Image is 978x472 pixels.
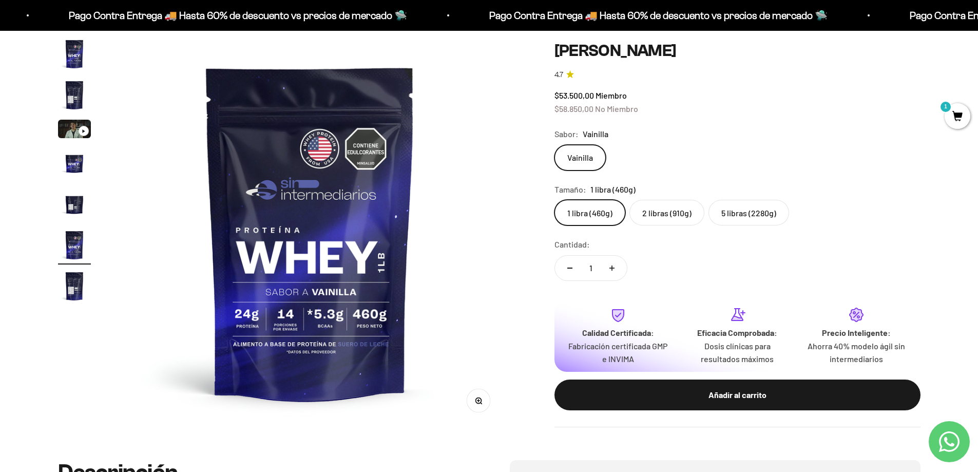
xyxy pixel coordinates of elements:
[58,146,91,179] img: Proteína Whey - Vainilla
[554,69,563,80] span: 4.7
[822,328,891,337] strong: Precio Inteligente:
[58,270,91,303] img: Proteína Whey - Vainilla
[596,90,627,100] span: Miembro
[583,127,608,141] span: Vainilla
[554,103,593,113] span: $58.850,00
[554,90,594,100] span: $53.500,00
[945,111,970,123] a: 1
[554,380,921,410] button: Añadir al carrito
[58,146,91,182] button: Ir al artículo 4
[554,238,590,251] label: Cantidad:
[58,229,91,261] img: Proteína Whey - Vainilla
[58,187,91,223] button: Ir al artículo 5
[554,127,579,141] legend: Sabor:
[597,256,627,280] button: Aumentar cantidad
[58,187,91,220] img: Proteína Whey - Vainilla
[484,7,822,24] p: Pago Contra Entrega 🚚 Hasta 60% de descuento vs precios de mercado 🛸
[590,183,636,196] span: 1 libra (460g)
[58,37,91,73] button: Ir al artículo 1
[575,388,900,402] div: Añadir al carrito
[686,339,789,366] p: Dosis clínicas para resultados máximos
[64,7,402,24] p: Pago Contra Entrega 🚚 Hasta 60% de descuento vs precios de mercado 🛸
[567,339,669,366] p: Fabricación certificada GMP e INVIMA
[939,101,952,113] mark: 1
[58,270,91,306] button: Ir al artículo 7
[58,79,91,111] img: Proteína Whey - Vainilla
[554,41,921,61] h1: [PERSON_NAME]
[582,328,654,337] strong: Calidad Certificada:
[805,339,908,366] p: Ahorra 40% modelo ágil sin intermediarios
[58,229,91,265] button: Ir al artículo 6
[697,328,777,337] strong: Eficacia Comprobada:
[555,256,585,280] button: Reducir cantidad
[58,37,91,70] img: Proteína Whey - Vainilla
[554,69,921,80] a: 4.74.7 de 5.0 estrellas
[58,79,91,115] button: Ir al artículo 2
[554,183,586,196] legend: Tamaño:
[115,37,505,427] img: Proteína Whey - Vainilla
[58,120,91,141] button: Ir al artículo 3
[595,103,638,113] span: No Miembro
